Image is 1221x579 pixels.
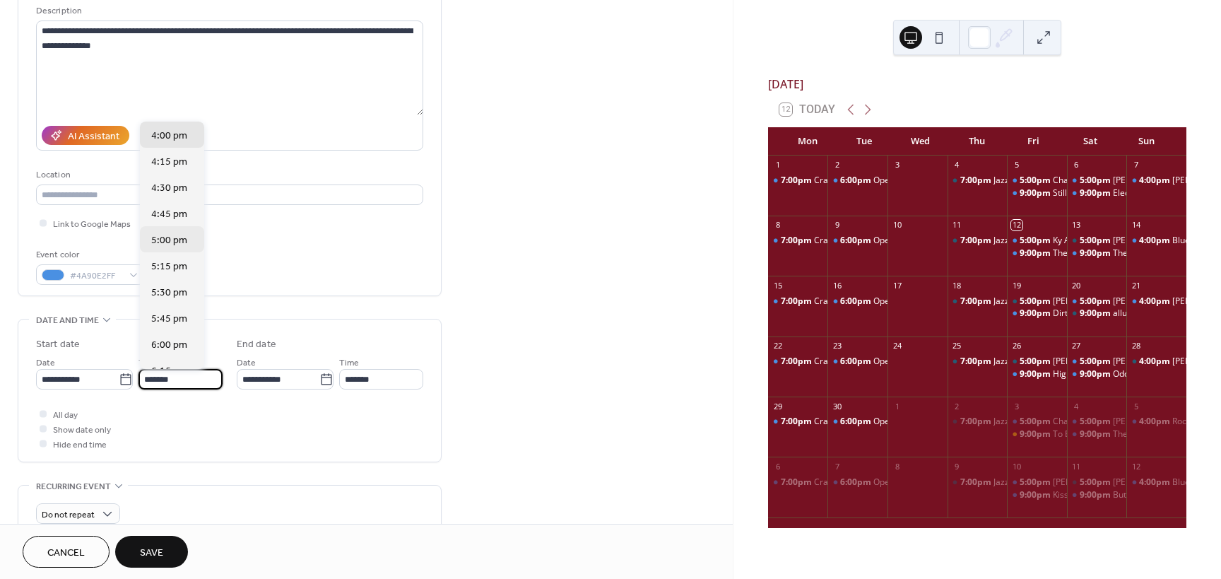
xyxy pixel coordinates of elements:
[832,280,842,291] div: 16
[1126,296,1186,308] div: Washboard Hank & The Wringers
[892,401,902,411] div: 1
[873,296,998,308] div: Open Mic with [PERSON_NAME]
[1020,247,1053,259] span: 9:00pm
[151,364,187,379] span: 6:15 pm
[1053,356,1196,368] div: [PERSON_NAME] & [PERSON_NAME]
[814,476,875,489] div: Crash and Burn
[1067,235,1127,247] div: Mike MacCurdy
[781,476,814,489] span: 7:00pm
[1080,368,1113,380] span: 9:00pm
[832,160,842,170] div: 2
[1053,416,1107,428] div: Charlie Horse
[36,313,99,328] span: Date and time
[1020,416,1053,428] span: 5:00pm
[960,416,993,428] span: 7:00pm
[1020,175,1053,187] span: 5:00pm
[768,356,828,368] div: Crash and Burn
[1067,175,1127,187] div: Taylor Abrahamse
[993,476,1065,489] div: Jazz & Blues Night
[1020,356,1053,368] span: 5:00pm
[814,356,875,368] div: Crash and Burn
[42,507,95,523] span: Do not repeat
[1080,308,1113,320] span: 9:00pm
[832,341,842,351] div: 23
[892,280,902,291] div: 17
[1126,356,1186,368] div: Tami J. Wilde
[151,259,187,274] span: 5:15 pm
[1131,280,1141,291] div: 21
[1007,175,1067,187] div: Charlie Horse
[960,476,993,489] span: 7:00pm
[781,175,814,187] span: 7:00pm
[1053,476,1196,489] div: [PERSON_NAME] & [PERSON_NAME]
[952,280,962,291] div: 18
[1131,220,1141,230] div: 14
[892,160,902,170] div: 3
[1007,416,1067,428] div: Charlie Horse
[1067,416,1127,428] div: Brennen Sloan
[949,127,1005,156] div: Thu
[53,217,131,232] span: Link to Google Maps
[873,235,998,247] div: Open Mic with [PERSON_NAME]
[836,127,892,156] div: Tue
[1113,428,1183,440] div: The Hippie Chicks
[1067,187,1127,199] div: Electric City Pulse
[1080,296,1113,308] span: 5:00pm
[873,416,998,428] div: Open Mic with [PERSON_NAME]
[1139,175,1172,187] span: 4:00pm
[151,207,187,222] span: 4:45 pm
[1067,428,1127,440] div: The Hippie Chicks
[960,175,993,187] span: 7:00pm
[1007,428,1067,440] div: To Be Announced
[1011,220,1022,230] div: 12
[952,461,962,472] div: 9
[1080,416,1113,428] span: 5:00pm
[1126,416,1186,428] div: Rocky Islander
[768,76,1186,93] div: [DATE]
[339,356,359,370] span: Time
[1080,476,1113,489] span: 5:00pm
[23,536,110,568] button: Cancel
[237,337,276,352] div: End date
[151,338,187,353] span: 6:00 pm
[993,356,1065,368] div: Jazz & Blues Night
[781,296,814,308] span: 7:00pm
[1113,308,1136,320] div: allura
[873,476,998,489] div: Open Mic with [PERSON_NAME]
[1011,160,1022,170] div: 5
[827,476,887,489] div: Open Mic with Johann Burkhardt
[36,4,420,18] div: Description
[1020,428,1053,440] span: 9:00pm
[1007,476,1067,489] div: Victoria Yeh & Mike Graham
[948,296,1008,308] div: Jazz & Blues Night
[1067,489,1127,501] div: Butter's Black Horse Debut!
[1007,296,1067,308] div: Doug Horner
[952,160,962,170] div: 4
[1053,296,1119,308] div: [PERSON_NAME]
[70,269,122,283] span: #4A90E2FF
[1053,368,1124,380] div: High Waters Band
[772,401,783,411] div: 29
[1020,489,1053,501] span: 9:00pm
[892,341,902,351] div: 24
[840,235,873,247] span: 6:00pm
[960,235,993,247] span: 7:00pm
[68,129,119,144] div: AI Assistant
[140,546,163,561] span: Save
[1080,489,1113,501] span: 9:00pm
[892,127,949,156] div: Wed
[1067,476,1127,489] div: Joslynn Burford
[993,235,1065,247] div: Jazz & Blues Night
[772,160,783,170] div: 1
[151,286,187,300] span: 5:30 pm
[1007,187,1067,199] div: Still Picking Country
[1131,461,1141,472] div: 12
[1113,175,1179,187] div: [PERSON_NAME]
[873,356,998,368] div: Open Mic with [PERSON_NAME]
[1080,175,1113,187] span: 5:00pm
[1053,247,1160,259] div: The Fabulous Tonemasters
[948,356,1008,368] div: Jazz & Blues Night
[138,356,158,370] span: Time
[814,296,875,308] div: Crash and Burn
[1113,247,1205,259] div: The Hounds of Thunder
